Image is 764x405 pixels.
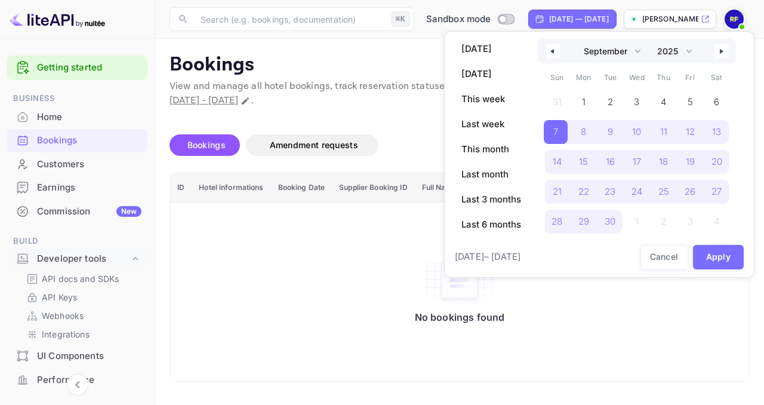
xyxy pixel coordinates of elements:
span: 29 [578,211,589,232]
span: Sat [703,68,730,87]
button: 24 [624,177,651,201]
span: Tue [597,68,624,87]
span: 26 [685,181,695,202]
button: [DATE] [454,64,528,84]
span: 24 [631,181,642,202]
span: 21 [553,181,562,202]
button: 10 [624,117,651,141]
button: Last week [454,114,528,134]
button: 19 [677,147,704,171]
button: 1 [571,87,597,111]
span: 19 [686,151,695,173]
span: 25 [658,181,669,202]
span: 4 [661,91,666,113]
span: 28 [552,211,562,232]
span: 15 [579,151,588,173]
button: [DATE] [454,39,528,59]
span: 6 [714,91,719,113]
button: 28 [544,207,571,231]
button: 20 [703,147,730,171]
span: 14 [553,151,562,173]
span: 27 [711,181,722,202]
button: 25 [650,177,677,201]
span: Fri [677,68,704,87]
button: 15 [571,147,597,171]
button: 9 [597,117,624,141]
button: 14 [544,147,571,171]
button: Last 3 months [454,189,528,210]
button: 27 [703,177,730,201]
span: Mon [571,68,597,87]
span: 5 [688,91,693,113]
button: 29 [571,207,597,231]
span: 13 [712,121,721,143]
button: 4 [650,87,677,111]
span: Wed [624,68,651,87]
span: 7 [553,121,558,143]
button: 23 [597,177,624,201]
span: 12 [686,121,695,143]
button: 5 [677,87,704,111]
button: Last 6 months [454,214,528,235]
button: 2 [597,87,624,111]
button: Apply [693,245,744,269]
span: 2 [608,91,613,113]
span: 18 [659,151,668,173]
span: 20 [711,151,722,173]
button: 18 [650,147,677,171]
button: 11 [650,117,677,141]
span: Thu [650,68,677,87]
button: Cancel [640,245,688,269]
span: 10 [632,121,641,143]
button: This month [454,139,528,159]
span: 16 [606,151,615,173]
span: Sun [544,68,571,87]
span: 11 [660,121,667,143]
span: 8 [581,121,586,143]
button: 6 [703,87,730,111]
button: 3 [624,87,651,111]
span: 23 [605,181,615,202]
button: 22 [571,177,597,201]
button: Last month [454,164,528,185]
span: 22 [578,181,589,202]
button: 7 [544,117,571,141]
span: [DATE] – [DATE] [455,250,520,264]
button: 17 [624,147,651,171]
button: 26 [677,177,704,201]
button: 16 [597,147,624,171]
button: 12 [677,117,704,141]
span: 1 [582,91,586,113]
span: 3 [634,91,639,113]
span: 17 [633,151,641,173]
button: 8 [571,117,597,141]
span: 9 [608,121,613,143]
button: 21 [544,177,571,201]
button: 13 [703,117,730,141]
button: This week [454,89,528,109]
button: 30 [597,207,624,231]
span: 30 [605,211,615,232]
